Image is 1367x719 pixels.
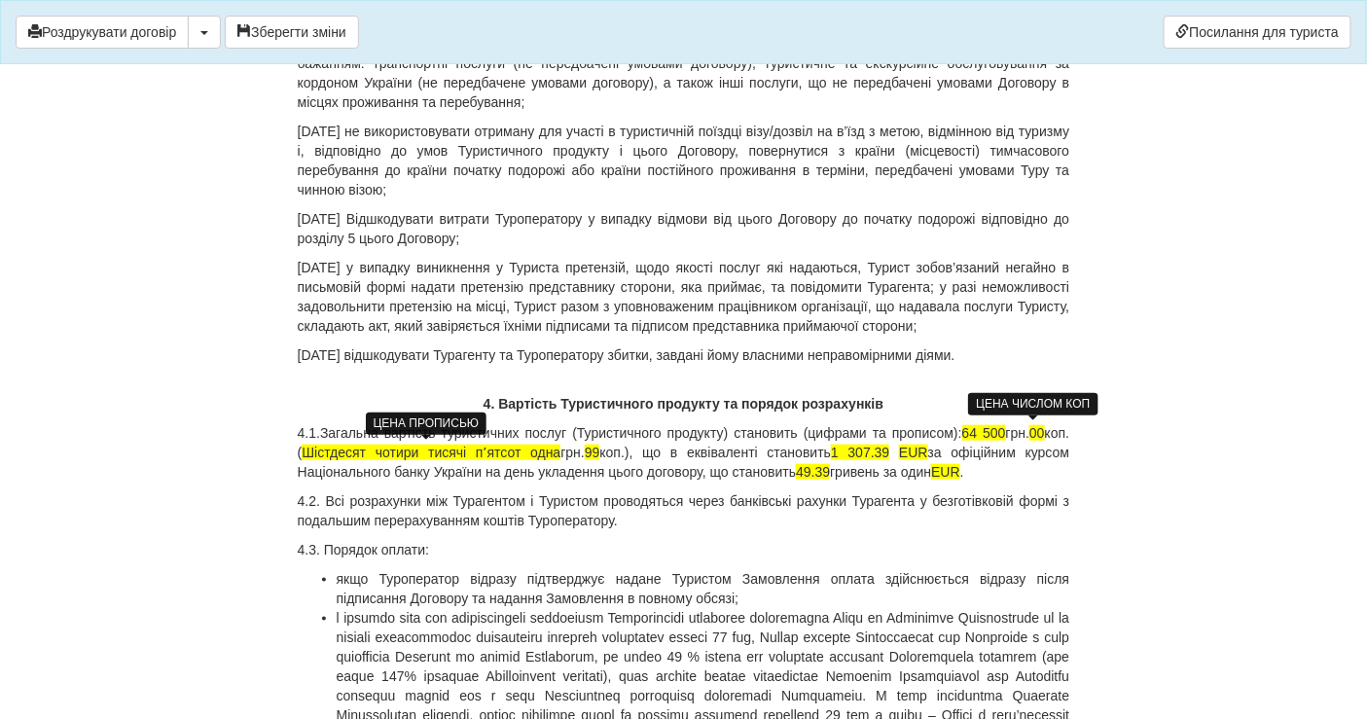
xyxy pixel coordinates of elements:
[298,394,1070,413] p: 4. Вартість Туристичного продукту та порядок розрахунків
[831,445,889,460] span: 1 307.39
[225,16,359,49] button: Зберегти зміни
[298,34,1070,112] p: [DATE] самостійно своєчасно та в повному обсязі здійснювати оплату додаткових послуг, що обрані Т...
[298,258,1070,336] p: [DATE] у випадку виникнення у Туриста претензій, щодо якості послуг які надаються, Турист зобов’я...
[298,491,1070,530] p: 4.2. Всі розрахунки між Турагентом і Туристом проводяться через банківські рахунки Турагента у бе...
[16,16,189,49] button: Роздрукувати договір
[931,464,960,480] span: EUR
[298,540,1070,559] p: 4.3. Порядок оплати:
[962,425,1006,441] span: 64 500
[298,345,1070,365] p: [DATE] відшкодувати Турагенту та Туроператору збитки, завдані йому власними неправомірними діями.
[796,464,830,480] span: 49.39
[1029,425,1045,441] span: 00
[1164,16,1351,49] a: Посилання для туриста
[968,393,1097,415] div: ЦЕНА ЧИСЛОМ КОП
[366,413,487,435] div: ЦЕНА ПРОПИСЬЮ
[298,122,1070,199] p: [DATE] не використовувати отриману для участі в туристичній поїздці візу/дозвіл на в’їзд з метою,...
[337,569,1070,608] li: якщо Туроператор відразу підтверджує надане Туристом Замовлення оплата здійснюється відразу після...
[298,423,1070,482] p: 4.1.Загальна вартість туристичних послуг (Туристичного продукту) становить (цифрами та прописом):...
[298,209,1070,248] p: [DATE] Відшкодувати витрати Туроператору у випадку відмови від цього Договору до початку подорожі...
[585,445,600,460] span: 99
[899,445,928,460] span: EUR
[302,445,560,460] span: Шістдесят чотири тисячі пʼятсот одна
